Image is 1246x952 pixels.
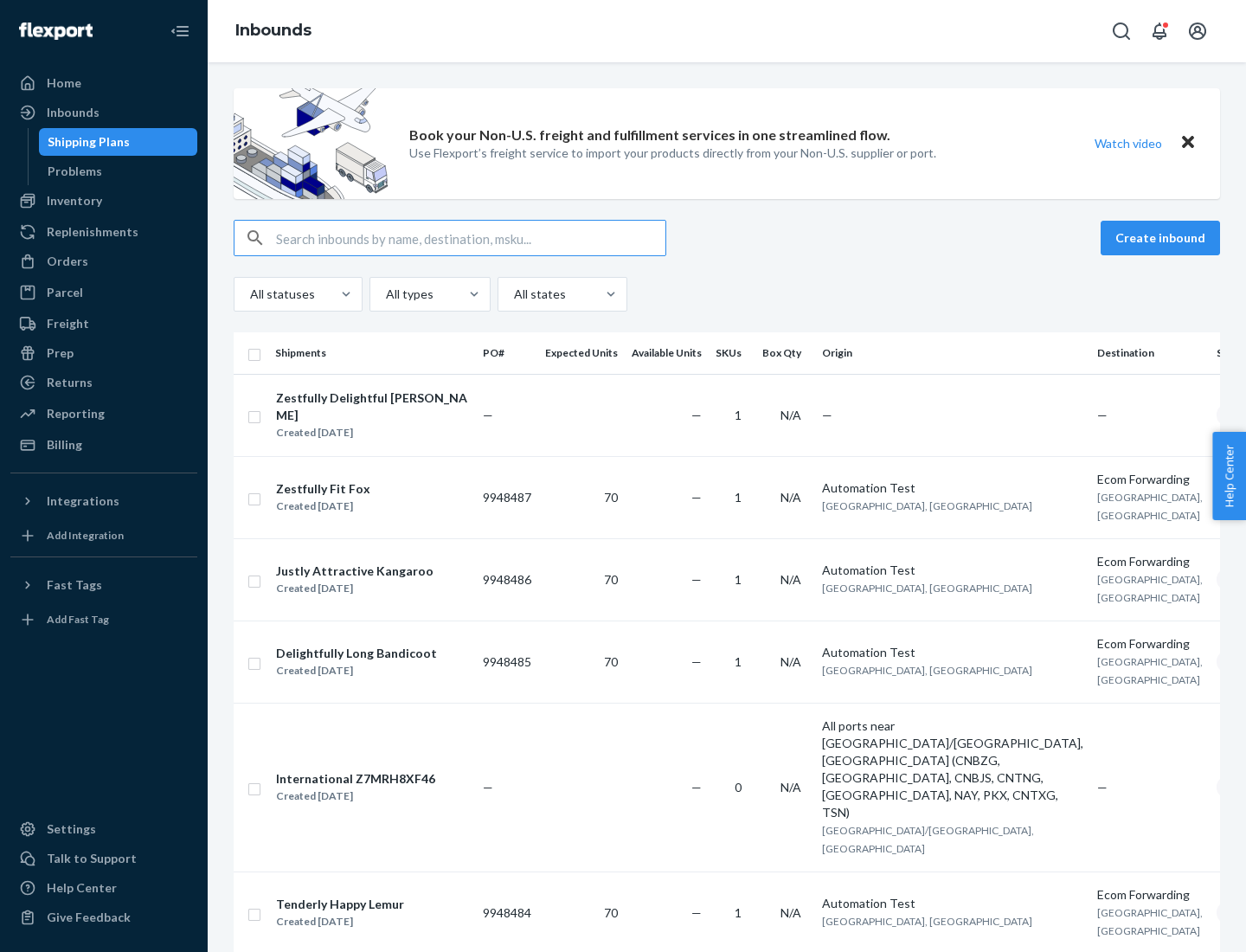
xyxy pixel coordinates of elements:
a: Add Integration [10,522,197,550]
button: Open account menu [1180,14,1215,48]
span: — [483,780,493,794]
span: — [483,408,493,422]
div: Tenderly Happy Lemur [276,896,404,913]
div: Shipping Plans [48,133,130,151]
div: Automation Test [822,479,1083,497]
div: Prep [47,344,74,362]
div: Reporting [47,405,105,422]
div: Inbounds [47,104,100,121]
th: Destination [1090,332,1210,374]
span: N/A [780,490,801,505]
span: — [691,408,702,422]
span: Help Center [1212,432,1246,520]
div: Returns [47,374,93,391]
div: Created [DATE] [276,913,404,930]
input: All types [384,286,386,303]
span: — [691,490,702,505]
a: Inbounds [235,21,311,40]
div: Fast Tags [47,576,102,594]
a: Add Fast Tag [10,606,197,634]
a: Freight [10,310,197,338]
td: 9948487 [476,456,538,538]
div: Created [DATE] [276,580,434,597]
span: [GEOGRAPHIC_DATA], [GEOGRAPHIC_DATA] [1097,491,1203,522]
span: N/A [780,654,801,669]
span: 1 [735,572,742,587]
div: International Z7MRH8XF46 [276,770,435,788]
div: Ecom Forwarding [1097,886,1203,904]
th: Shipments [268,332,476,374]
button: Close Navigation [163,14,197,48]
a: Prep [10,339,197,367]
div: Automation Test [822,644,1083,661]
span: — [691,572,702,587]
div: Justly Attractive Kangaroo [276,563,434,580]
div: Zestfully Fit Fox [276,480,370,498]
div: Help Center [47,879,117,897]
div: Give Feedback [47,909,131,926]
span: 1 [735,905,742,920]
div: Delightfully Long Bandicoot [276,645,437,662]
div: Settings [47,820,96,838]
p: Use Flexport’s freight service to import your products directly from your Non-U.S. supplier or port. [409,145,936,162]
a: Reporting [10,400,197,428]
span: — [691,654,702,669]
button: Watch video [1083,131,1173,156]
span: [GEOGRAPHIC_DATA], [GEOGRAPHIC_DATA] [1097,906,1203,937]
div: Automation Test [822,895,1083,912]
div: Orders [47,253,88,270]
div: Freight [47,315,89,332]
span: N/A [780,905,801,920]
div: Talk to Support [47,850,137,867]
div: Add Fast Tag [47,612,109,627]
a: Orders [10,248,197,275]
a: Shipping Plans [39,128,198,156]
input: All states [512,286,514,303]
a: Settings [10,815,197,843]
div: Inventory [47,192,102,209]
a: Billing [10,431,197,459]
button: Close [1177,131,1199,156]
span: 1 [735,408,742,422]
span: [GEOGRAPHIC_DATA], [GEOGRAPHIC_DATA] [1097,655,1203,686]
span: [GEOGRAPHIC_DATA], [GEOGRAPHIC_DATA] [822,664,1032,677]
div: Created [DATE] [276,788,435,805]
td: 9948486 [476,538,538,621]
div: Created [DATE] [276,498,370,515]
span: — [691,905,702,920]
div: Ecom Forwarding [1097,471,1203,488]
span: [GEOGRAPHIC_DATA], [GEOGRAPHIC_DATA] [1097,573,1203,604]
button: Open notifications [1142,14,1177,48]
input: Search inbounds by name, destination, msku... [276,221,665,255]
div: Home [47,74,81,92]
div: Automation Test [822,562,1083,579]
a: Home [10,69,197,97]
div: Billing [47,436,82,453]
div: Ecom Forwarding [1097,553,1203,570]
span: 70 [604,572,618,587]
a: Problems [39,158,198,185]
a: Inventory [10,187,197,215]
div: Created [DATE] [276,662,437,679]
a: Replenishments [10,218,197,246]
div: All ports near [GEOGRAPHIC_DATA]/[GEOGRAPHIC_DATA], [GEOGRAPHIC_DATA] (CNBZG, [GEOGRAPHIC_DATA], ... [822,717,1083,821]
button: Fast Tags [10,571,197,599]
button: Open Search Box [1104,14,1139,48]
button: Integrations [10,487,197,515]
div: Created [DATE] [276,424,468,441]
div: Replenishments [47,223,138,241]
span: [GEOGRAPHIC_DATA]/[GEOGRAPHIC_DATA], [GEOGRAPHIC_DATA] [822,824,1034,855]
span: 1 [735,654,742,669]
span: 1 [735,490,742,505]
th: Expected Units [538,332,625,374]
span: 0 [735,780,742,794]
span: — [1097,408,1108,422]
span: — [822,408,832,422]
div: Zestfully Delightful [PERSON_NAME] [276,389,468,424]
div: Problems [48,163,102,180]
button: Give Feedback [10,904,197,931]
th: PO# [476,332,538,374]
span: [GEOGRAPHIC_DATA], [GEOGRAPHIC_DATA] [822,582,1032,595]
a: Talk to Support [10,845,197,872]
span: 70 [604,905,618,920]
